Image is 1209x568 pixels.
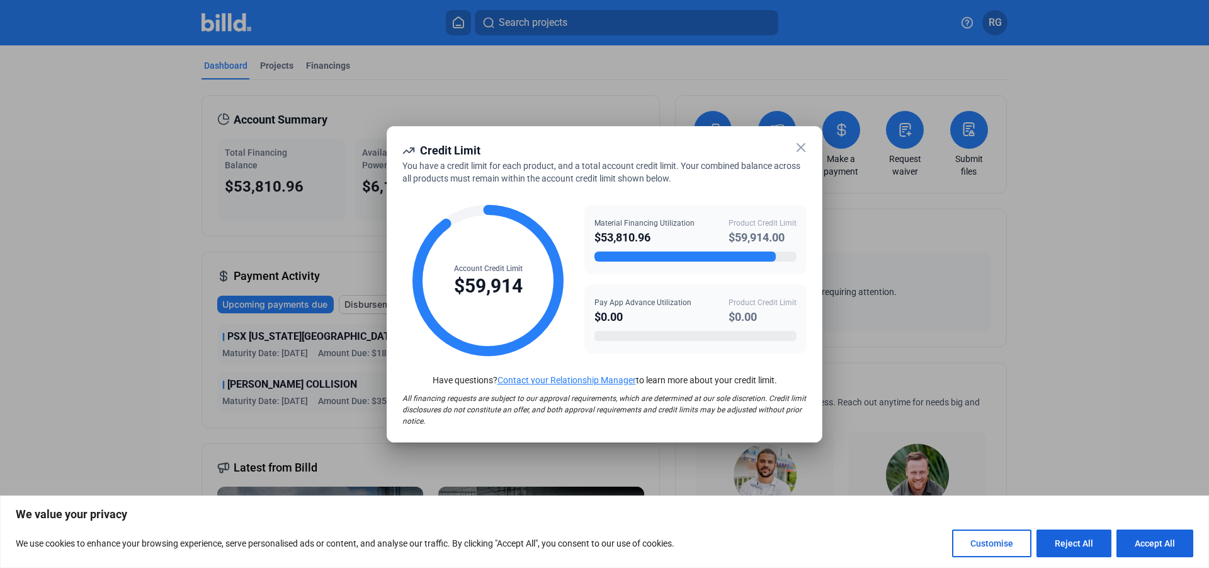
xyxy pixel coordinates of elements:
div: $59,914.00 [729,229,797,246]
span: You have a credit limit for each product, and a total account credit limit. Your combined balance... [402,161,800,183]
button: Customise [952,530,1031,557]
span: All financing requests are subject to our approval requirements, which are determined at our sole... [402,394,806,426]
p: We value your privacy [16,507,1193,522]
button: Reject All [1036,530,1111,557]
button: Accept All [1116,530,1193,557]
div: Product Credit Limit [729,217,797,229]
div: $59,914 [454,274,523,298]
div: Material Financing Utilization [594,217,695,229]
div: Pay App Advance Utilization [594,297,691,308]
div: Account Credit Limit [454,263,523,274]
span: Credit Limit [420,144,480,157]
a: Contact your Relationship Manager [497,375,636,385]
div: Product Credit Limit [729,297,797,308]
div: $53,810.96 [594,229,695,246]
p: We use cookies to enhance your browsing experience, serve personalised ads or content, and analys... [16,536,674,551]
div: $0.00 [594,308,691,326]
span: Have questions? to learn more about your credit limit. [433,375,777,385]
div: $0.00 [729,308,797,326]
